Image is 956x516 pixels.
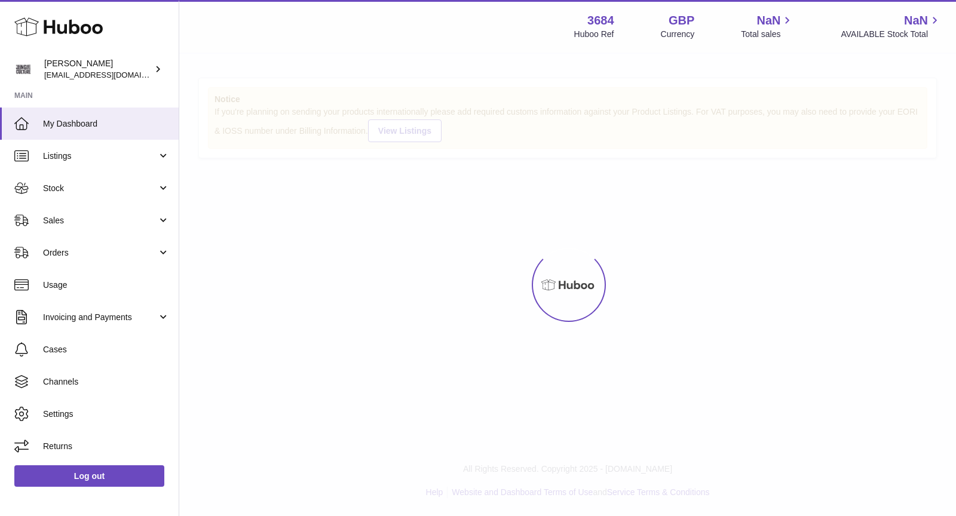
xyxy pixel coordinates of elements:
span: Cases [43,344,170,355]
span: NaN [756,13,780,29]
span: Invoicing and Payments [43,312,157,323]
span: Settings [43,408,170,420]
div: Currency [661,29,695,40]
a: NaN AVAILABLE Stock Total [841,13,942,40]
span: Total sales [741,29,794,40]
img: theinternationalventure@gmail.com [14,60,32,78]
span: Stock [43,183,157,194]
a: NaN Total sales [741,13,794,40]
span: Returns [43,441,170,452]
strong: 3684 [587,13,614,29]
span: Channels [43,376,170,388]
a: Log out [14,465,164,487]
div: Huboo Ref [574,29,614,40]
span: Usage [43,279,170,291]
span: Orders [43,247,157,259]
strong: GBP [669,13,694,29]
span: Listings [43,150,157,162]
span: AVAILABLE Stock Total [841,29,942,40]
span: [EMAIL_ADDRESS][DOMAIN_NAME] [44,70,176,79]
span: Sales [43,215,157,226]
span: NaN [904,13,928,29]
span: My Dashboard [43,118,170,130]
div: [PERSON_NAME] [44,58,152,81]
